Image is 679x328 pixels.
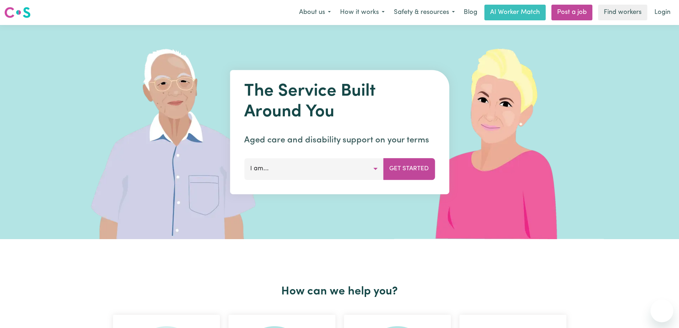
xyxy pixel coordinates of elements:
a: Login [650,5,675,20]
button: Safety & resources [389,5,459,20]
button: About us [294,5,335,20]
a: Post a job [551,5,592,20]
button: I am... [244,158,384,180]
iframe: Button to launch messaging window [650,299,673,322]
h2: How can we help you? [109,285,571,298]
p: Aged care and disability support on your terms [244,134,435,147]
button: How it works [335,5,389,20]
h1: The Service Built Around You [244,81,435,122]
img: Careseekers logo [4,6,31,19]
button: Get Started [383,158,435,180]
a: Careseekers logo [4,4,31,21]
a: AI Worker Match [484,5,546,20]
a: Blog [459,5,482,20]
a: Find workers [598,5,647,20]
